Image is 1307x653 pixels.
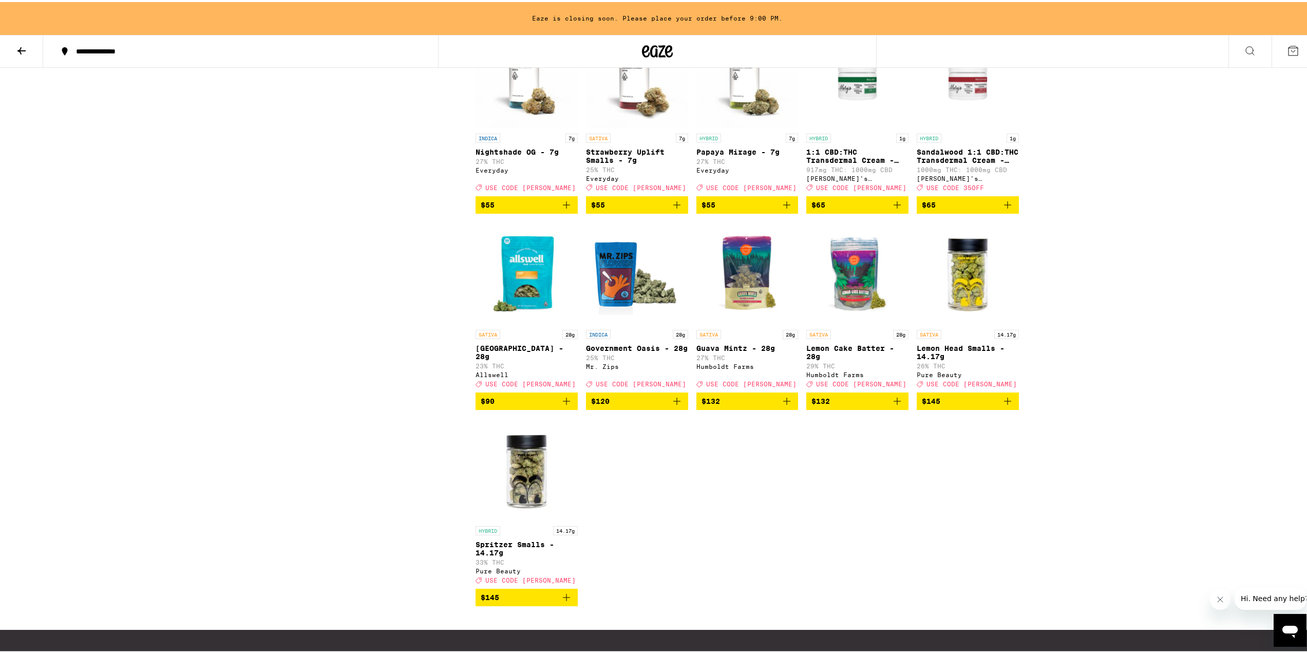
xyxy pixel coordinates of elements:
[565,132,578,141] p: 7g
[1007,132,1019,141] p: 1g
[1235,585,1306,608] iframe: Message from company
[702,199,715,207] span: $55
[553,524,578,533] p: 14.17g
[806,220,908,323] img: Humboldt Farms - Lemon Cake Batter - 28g
[696,220,799,390] a: Open page for Guava Mintz - 28g from Humboldt Farms
[476,538,578,555] p: Spritzer Smalls - 14.17g
[596,182,686,189] span: USE CODE [PERSON_NAME]
[476,328,500,337] p: SATIVA
[586,352,688,359] p: 25% THC
[596,379,686,385] span: USE CODE [PERSON_NAME]
[476,416,578,519] img: Pure Beauty - Spritzer Smalls - 14.17g
[696,156,799,163] p: 27% THC
[476,24,578,126] img: Everyday - Nightshade OG - 7g
[917,24,1019,194] a: Open page for Sandalwood 1:1 CBD:THC Transdermal Cream - 1000mg from Mary's Medicinals
[586,328,611,337] p: INDICA
[896,132,908,141] p: 1g
[806,390,908,408] button: Add to bag
[476,416,578,587] a: Open page for Spritzer Smalls - 14.17g from Pure Beauty
[706,379,797,385] span: USE CODE [PERSON_NAME]
[917,369,1019,376] div: Pure Beauty
[476,557,578,564] p: 33% THC
[917,146,1019,162] p: Sandalwood 1:1 CBD:THC Transdermal Cream - 1000mg
[696,361,799,368] div: Humboldt Farms
[476,361,578,367] p: 23% THC
[994,328,1019,337] p: 14.17g
[806,361,908,367] p: 29% THC
[1210,587,1230,608] iframe: Close message
[926,379,1017,385] span: USE CODE [PERSON_NAME]
[806,369,908,376] div: Humboldt Farms
[476,342,578,359] p: [GEOGRAPHIC_DATA] - 28g
[586,24,688,126] img: Everyday - Strawberry Uplift Smalls - 7g
[481,395,495,403] span: $90
[476,24,578,194] a: Open page for Nightshade OG - 7g from Everyday
[917,24,1019,126] img: Mary's Medicinals - Sandalwood 1:1 CBD:THC Transdermal Cream - 1000mg
[476,390,578,408] button: Add to bag
[696,342,799,350] p: Guava Mintz - 28g
[586,342,688,350] p: Government Oasis - 28g
[562,328,578,337] p: 28g
[917,361,1019,367] p: 26% THC
[806,132,831,141] p: HYBRID
[476,369,578,376] div: Allswell
[806,220,908,390] a: Open page for Lemon Cake Batter - 28g from Humboldt Farms
[586,24,688,194] a: Open page for Strawberry Uplift Smalls - 7g from Everyday
[696,194,799,212] button: Add to bag
[917,342,1019,359] p: Lemon Head Smalls - 14.17g
[586,194,688,212] button: Add to bag
[476,194,578,212] button: Add to bag
[696,146,799,154] p: Papaya Mirage - 7g
[816,182,906,189] span: USE CODE [PERSON_NAME]
[696,24,799,126] img: Everyday - Papaya Mirage - 7g
[922,199,936,207] span: $65
[696,328,721,337] p: SATIVA
[917,132,941,141] p: HYBRID
[811,395,830,403] span: $132
[917,173,1019,180] div: [PERSON_NAME]'s Medicinals
[476,146,578,154] p: Nightshade OG - 7g
[476,566,578,572] div: Pure Beauty
[696,220,799,323] img: Humboldt Farms - Guava Mintz - 28g
[676,132,688,141] p: 7g
[586,164,688,171] p: 25% THC
[696,352,799,359] p: 27% THC
[917,328,941,337] p: SATIVA
[806,342,908,359] p: Lemon Cake Batter - 28g
[476,220,578,323] img: Allswell - Garden Grove - 28g
[586,132,611,141] p: SATIVA
[586,220,688,390] a: Open page for Government Oasis - 28g from Mr. Zips
[586,361,688,368] div: Mr. Zips
[476,132,500,141] p: INDICA
[917,164,1019,171] p: 1000mg THC: 1000mg CBD
[806,24,908,126] img: Mary's Medicinals - 1:1 CBD:THC Transdermal Cream - 1000mg
[485,182,576,189] span: USE CODE [PERSON_NAME]
[696,132,721,141] p: HYBRID
[586,146,688,162] p: Strawberry Uplift Smalls - 7g
[1274,612,1306,645] iframe: Button to launch messaging window
[696,390,799,408] button: Add to bag
[696,165,799,172] div: Everyday
[485,575,576,582] span: USE CODE [PERSON_NAME]
[591,199,605,207] span: $55
[706,182,797,189] span: USE CODE [PERSON_NAME]
[591,395,610,403] span: $120
[811,199,825,207] span: $65
[586,173,688,180] div: Everyday
[917,390,1019,408] button: Add to bag
[586,220,688,323] img: Mr. Zips - Government Oasis - 28g
[586,390,688,408] button: Add to bag
[696,24,799,194] a: Open page for Papaya Mirage - 7g from Everyday
[476,524,500,533] p: HYBRID
[917,220,1019,323] img: Pure Beauty - Lemon Head Smalls - 14.17g
[917,194,1019,212] button: Add to bag
[917,220,1019,390] a: Open page for Lemon Head Smalls - 14.17g from Pure Beauty
[476,165,578,172] div: Everyday
[481,199,495,207] span: $55
[673,328,688,337] p: 28g
[783,328,798,337] p: 28g
[481,591,499,600] span: $145
[806,146,908,162] p: 1:1 CBD:THC Transdermal Cream - 1000mg
[476,220,578,390] a: Open page for Garden Grove - 28g from Allswell
[806,24,908,194] a: Open page for 1:1 CBD:THC Transdermal Cream - 1000mg from Mary's Medicinals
